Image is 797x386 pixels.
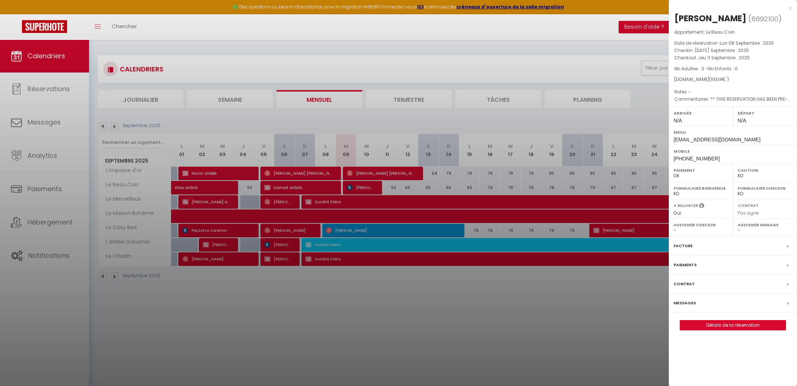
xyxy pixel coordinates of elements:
[674,261,697,269] label: Paiements
[738,185,792,192] label: Formulaire Checkin
[699,203,704,211] i: Sélectionner OUI si vous souhaiter envoyer les séquences de messages post-checkout
[738,110,792,117] label: Départ
[748,14,782,24] span: ( )
[674,185,728,192] label: Formulaire Bienvenue
[674,129,792,136] label: Email
[6,3,28,25] button: Ouvrir le widget de chat LiveChat
[751,14,778,23] span: 6692100
[674,221,728,229] label: Assigner Checkin
[674,47,792,54] p: Checkin :
[695,47,749,53] span: [DATE] Septembre . 2025
[738,167,792,174] label: Caution
[674,137,760,142] span: [EMAIL_ADDRESS][DOMAIN_NAME]
[738,210,759,216] span: Pas signé
[674,299,696,307] label: Messages
[706,29,735,35] span: Le Beau Coin
[674,12,746,24] div: [PERSON_NAME]
[674,66,738,72] span: Nb Adultes : 3 -
[674,88,792,96] p: Notes :
[709,76,729,82] span: ( € )
[738,118,746,123] span: N/A
[674,76,792,83] div: [DOMAIN_NAME]
[669,4,792,12] div: x
[708,66,738,72] span: Nb Enfants : 0
[674,242,693,250] label: Facture
[698,55,750,61] span: Jeu 11 Septembre . 2025
[711,76,722,82] span: 193.14
[674,40,792,47] p: Date de réservation :
[674,203,698,209] label: A relancer
[680,320,786,330] button: Détails de la réservation
[680,320,786,330] a: Détails de la réservation
[720,40,774,46] span: Lun 08 Septembre . 2025
[674,29,792,36] p: Appartement :
[674,96,792,103] p: Commentaires :
[689,89,692,95] span: -
[674,167,728,174] label: Paiement
[674,54,792,62] p: Checkout :
[674,148,792,155] label: Mobile
[738,203,759,207] label: Contrat
[674,280,695,288] label: Contrat
[674,118,682,123] span: N/A
[674,156,720,162] span: [PHONE_NUMBER]
[674,110,728,117] label: Arrivée
[738,221,792,229] label: Assigner Menage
